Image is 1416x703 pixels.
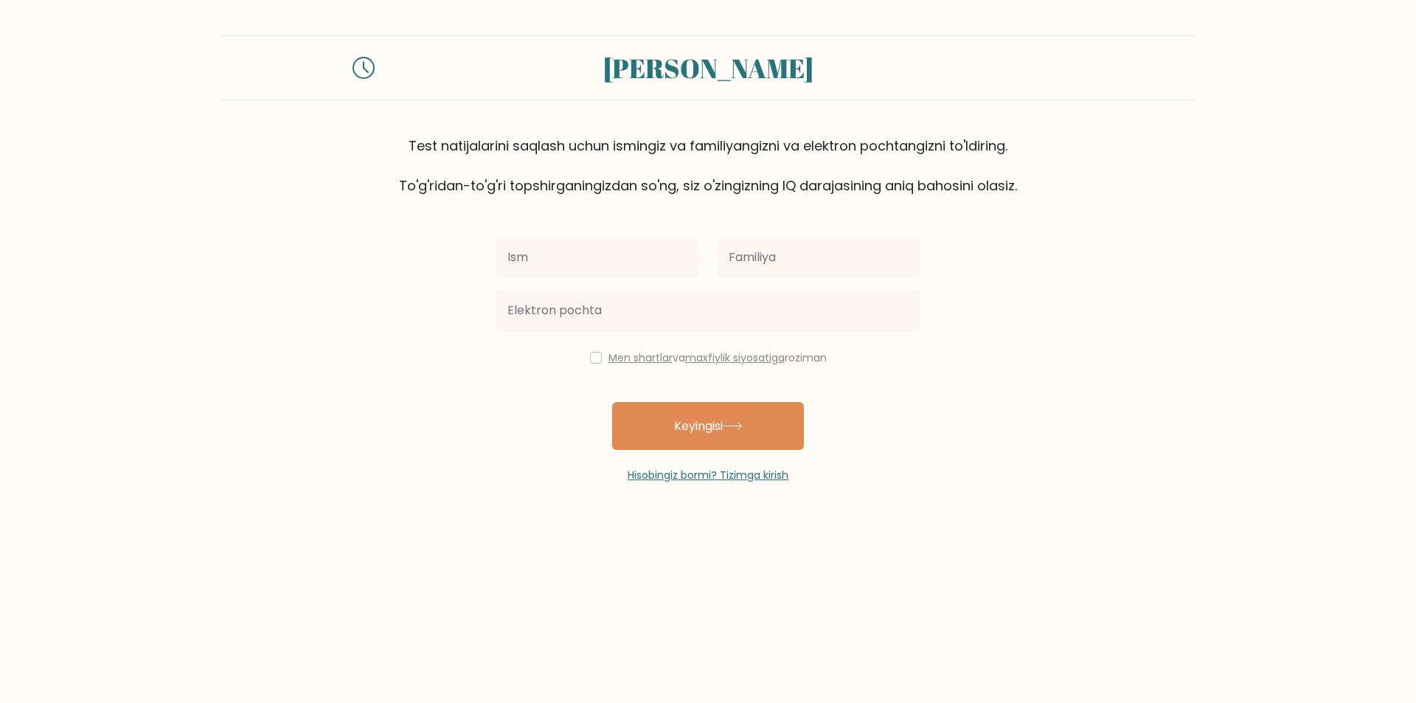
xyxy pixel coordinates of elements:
input: Elektron pochta [496,290,920,331]
font: To'g'ridan-to'g'ri topshirganingizdan so'ng, siz o'zingizning IQ darajasining aniq bahosini olasiz. [399,176,1017,195]
a: maxfiylik siyosatiga [685,350,785,365]
font: Test natijalarini saqlash uchun ismingiz va familiyangizni va elektron pochtangizni to'ldiring. [409,136,1007,155]
font: roziman [785,350,827,365]
input: Ism [496,237,699,278]
input: Familiya [717,237,920,278]
a: Men shartlar [608,350,673,365]
font: va [673,350,685,365]
button: Keyingisi [612,402,804,450]
a: Hisobingiz bormi? Tizimga kirish [628,468,788,482]
font: [PERSON_NAME] [603,50,813,86]
font: Keyingisi [674,418,723,434]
